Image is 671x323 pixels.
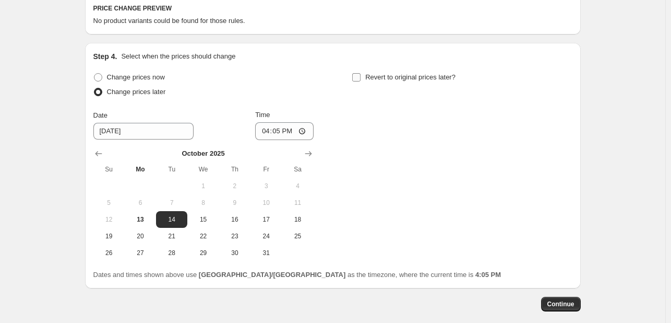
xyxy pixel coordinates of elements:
button: Saturday October 25 2025 [282,228,313,245]
th: Friday [250,161,282,178]
span: 1 [191,182,214,190]
span: Fr [255,165,278,174]
button: Tuesday October 7 2025 [156,194,187,211]
span: 7 [160,199,183,207]
span: 4 [286,182,309,190]
button: Tuesday October 21 2025 [156,228,187,245]
span: 22 [191,232,214,240]
span: Su [98,165,121,174]
button: Today Monday October 13 2025 [125,211,156,228]
p: Select when the prices should change [121,51,235,62]
span: 12 [98,215,121,224]
span: 11 [286,199,309,207]
span: 18 [286,215,309,224]
button: Monday October 20 2025 [125,228,156,245]
th: Tuesday [156,161,187,178]
span: 25 [286,232,309,240]
span: Change prices now [107,73,165,81]
span: 16 [223,215,246,224]
input: 12:00 [255,122,314,140]
span: Th [223,165,246,174]
button: Friday October 3 2025 [250,178,282,194]
h2: Step 4. [93,51,117,62]
input: 10/13/2025 [93,123,194,140]
button: Thursday October 9 2025 [219,194,250,211]
button: Friday October 10 2025 [250,194,282,211]
span: Dates and times shown above use as the timezone, where the current time is [93,271,501,279]
span: 13 [129,215,152,224]
button: Sunday October 26 2025 [93,245,125,261]
button: Thursday October 16 2025 [219,211,250,228]
button: Tuesday October 14 2025 [156,211,187,228]
button: Thursday October 23 2025 [219,228,250,245]
span: Revert to original prices later? [365,73,456,81]
button: Friday October 31 2025 [250,245,282,261]
button: Monday October 27 2025 [125,245,156,261]
span: Date [93,111,107,119]
button: Friday October 24 2025 [250,228,282,245]
span: 14 [160,215,183,224]
th: Wednesday [187,161,219,178]
b: [GEOGRAPHIC_DATA]/[GEOGRAPHIC_DATA] [199,271,345,279]
button: Show next month, November 2025 [301,146,316,161]
button: Wednesday October 15 2025 [187,211,219,228]
span: Mo [129,165,152,174]
span: 23 [223,232,246,240]
span: Sa [286,165,309,174]
span: 17 [255,215,278,224]
span: Tu [160,165,183,174]
span: 28 [160,249,183,257]
b: 4:05 PM [475,271,501,279]
span: 30 [223,249,246,257]
span: 21 [160,232,183,240]
span: 15 [191,215,214,224]
button: Wednesday October 1 2025 [187,178,219,194]
button: Sunday October 12 2025 [93,211,125,228]
span: 26 [98,249,121,257]
span: 31 [255,249,278,257]
button: Monday October 6 2025 [125,194,156,211]
span: 27 [129,249,152,257]
th: Monday [125,161,156,178]
span: Continue [547,300,574,308]
button: Sunday October 19 2025 [93,228,125,245]
button: Wednesday October 29 2025 [187,245,219,261]
span: 3 [255,182,278,190]
button: Saturday October 11 2025 [282,194,313,211]
th: Sunday [93,161,125,178]
span: 9 [223,199,246,207]
button: Thursday October 2 2025 [219,178,250,194]
button: Sunday October 5 2025 [93,194,125,211]
span: 5 [98,199,121,207]
span: 29 [191,249,214,257]
span: 24 [255,232,278,240]
span: 2 [223,182,246,190]
button: Saturday October 18 2025 [282,211,313,228]
span: 10 [255,199,278,207]
button: Wednesday October 22 2025 [187,228,219,245]
th: Saturday [282,161,313,178]
span: Change prices later [107,88,166,96]
button: Continue [541,297,581,312]
span: 8 [191,199,214,207]
span: We [191,165,214,174]
button: Wednesday October 8 2025 [187,194,219,211]
span: 20 [129,232,152,240]
button: Thursday October 30 2025 [219,245,250,261]
span: 19 [98,232,121,240]
button: Show previous month, September 2025 [91,146,106,161]
span: 6 [129,199,152,207]
th: Thursday [219,161,250,178]
button: Tuesday October 28 2025 [156,245,187,261]
span: Time [255,111,270,119]
span: No product variants could be found for those rules. [93,17,245,25]
button: Saturday October 4 2025 [282,178,313,194]
button: Friday October 17 2025 [250,211,282,228]
h6: PRICE CHANGE PREVIEW [93,4,572,13]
